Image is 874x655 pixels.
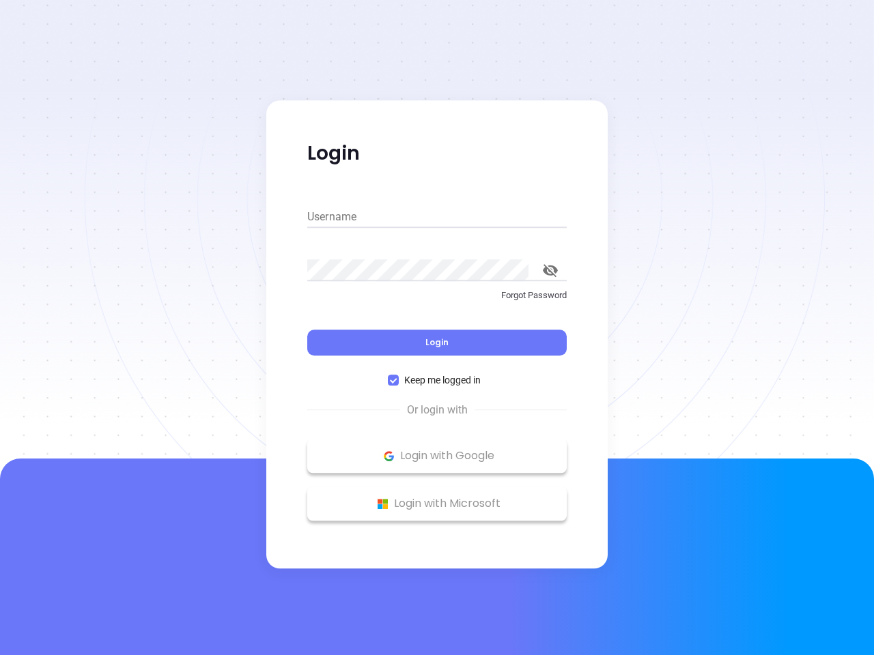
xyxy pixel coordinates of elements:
p: Forgot Password [307,289,567,302]
p: Login with Microsoft [314,493,560,514]
span: Login [425,336,449,348]
p: Login [307,141,567,166]
p: Login with Google [314,446,560,466]
button: Google Logo Login with Google [307,439,567,473]
button: toggle password visibility [534,254,567,287]
span: Keep me logged in [399,373,486,388]
button: Login [307,330,567,355]
img: Google Logo [380,448,397,465]
span: Or login with [400,402,475,418]
img: Microsoft Logo [374,495,391,512]
button: Microsoft Logo Login with Microsoft [307,486,567,521]
a: Forgot Password [307,289,567,313]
